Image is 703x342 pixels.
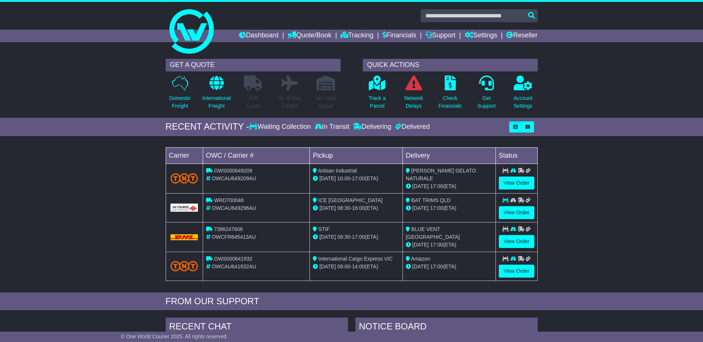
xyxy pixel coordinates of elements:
[212,264,256,269] span: OWCAU641932AU
[239,30,279,42] a: Dashboard
[166,318,348,338] div: RECENT CHAT
[203,147,310,164] td: OWC / Carrier #
[513,75,533,114] a: AccountSettings
[412,183,429,189] span: [DATE]
[499,177,534,190] a: View Order
[402,147,495,164] td: Delivery
[406,204,493,212] div: (ETA)
[166,147,203,164] td: Carrier
[477,94,495,110] p: Get Support
[495,147,537,164] td: Status
[214,226,243,232] span: 7386247606
[404,94,423,110] p: Network Delays
[313,123,351,131] div: In Transit
[170,173,198,183] img: TNT_Domestic.png
[244,94,262,110] p: Full Loads
[406,182,493,190] div: (ETA)
[310,147,403,164] td: Pickup
[406,168,476,181] span: [PERSON_NAME] GELATO NATURALE
[406,241,493,249] div: (ETA)
[499,265,534,278] a: View Order
[202,75,231,114] a: InternationalFreight
[430,205,443,211] span: 17:00
[412,264,429,269] span: [DATE]
[319,234,336,240] span: [DATE]
[170,204,198,212] img: GetCarrierServiceLogo
[170,261,198,271] img: TNT_Domestic.png
[166,121,249,132] div: RECENT ACTIVITY -
[318,256,393,262] span: International Cargo Express VIC
[212,234,256,240] span: OWCFR645413AU
[319,175,336,181] span: [DATE]
[411,256,430,262] span: Amazon
[279,94,301,110] p: Air & Sea Freight
[121,333,228,339] span: © One World Courier 2025. All rights reserved.
[382,30,416,42] a: Financials
[430,264,443,269] span: 17:00
[465,30,497,42] a: Settings
[412,205,429,211] span: [DATE]
[406,263,493,271] div: (ETA)
[318,168,357,174] span: Artisan Industrial
[337,264,350,269] span: 09:00
[341,30,373,42] a: Tracking
[319,205,336,211] span: [DATE]
[214,197,243,203] span: WRD700046
[438,94,462,110] p: Check Financials
[212,175,256,181] span: OWCAU649209AU
[499,206,534,219] a: View Order
[369,94,386,110] p: Track a Parcel
[430,183,443,189] span: 17:00
[351,123,393,131] div: Delivering
[337,234,350,240] span: 08:30
[214,168,252,174] span: OWS000649209
[337,175,350,181] span: 10:00
[506,30,537,42] a: Reseller
[319,264,336,269] span: [DATE]
[368,75,386,114] a: Track aParcel
[202,94,231,110] p: International Freight
[318,197,382,203] span: ICE [GEOGRAPHIC_DATA]
[411,197,451,203] span: BAT TRIMS QLD
[412,242,429,248] span: [DATE]
[514,94,533,110] p: Account Settings
[337,205,350,211] span: 08:30
[214,256,252,262] span: OWS000641932
[313,233,399,241] div: - (ETA)
[313,263,399,271] div: - (ETA)
[318,226,329,232] span: STIF
[166,296,538,307] div: FROM OUR SUPPORT
[352,175,365,181] span: 17:00
[288,30,331,42] a: Quote/Book
[316,94,336,110] p: Air / Sea Depot
[166,59,341,71] div: GET A QUOTE
[477,75,496,114] a: GetSupport
[393,123,430,131] div: Delivered
[425,30,455,42] a: Support
[355,318,538,338] div: NOTICE BOARD
[406,226,460,240] span: BLUE VENT [GEOGRAPHIC_DATA]
[313,204,399,212] div: - (ETA)
[169,75,191,114] a: DomesticFreight
[170,234,198,240] img: DHL.png
[249,123,312,131] div: Waiting Collection
[499,235,534,248] a: View Order
[352,205,365,211] span: 16:00
[352,264,365,269] span: 14:00
[438,75,462,114] a: CheckFinancials
[313,175,399,182] div: - (ETA)
[404,75,423,114] a: NetworkDelays
[352,234,365,240] span: 17:00
[169,94,190,110] p: Domestic Freight
[363,59,538,71] div: QUICK ACTIONS
[212,205,256,211] span: OWCAU649296AU
[430,242,443,248] span: 17:00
